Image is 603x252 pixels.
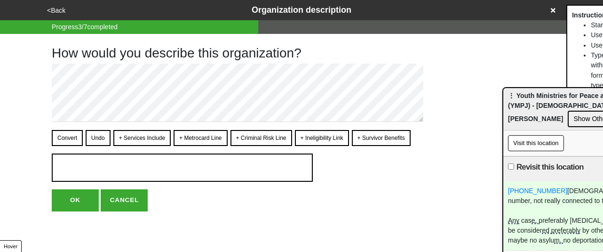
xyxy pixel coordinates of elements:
button: + Metrocard Line [174,130,227,146]
button: + Survivor Benefits [352,130,411,146]
button: OK [52,189,99,211]
a: [PHONE_NUMBER] [508,187,567,195]
button: + Criminal Risk Line [230,130,292,146]
button: Convert [52,130,83,146]
button: CANCEL [101,189,148,211]
button: Visit this location [508,135,564,151]
span: Progress 3 / 7 completed [52,22,118,32]
button: + Services Include [113,130,171,146]
span: Organization description [252,5,351,15]
button: Undo [86,130,111,146]
label: Revisit this location [516,162,584,173]
h1: How would you describe this organization? [52,45,425,61]
button: <Back [44,5,68,16]
button: + Ineligibility Link [295,130,349,146]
